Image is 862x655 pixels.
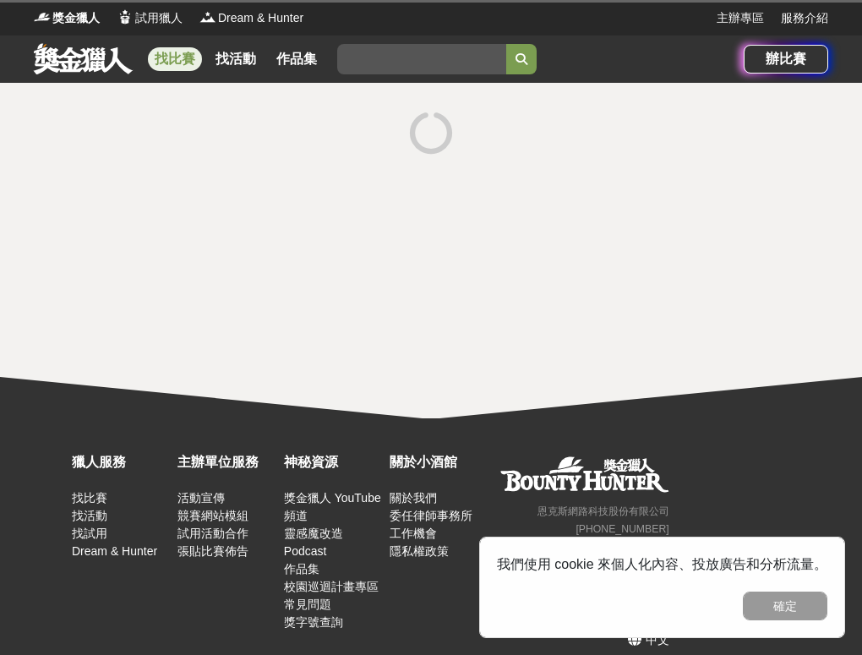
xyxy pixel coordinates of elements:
[209,47,263,71] a: 找活動
[199,8,216,25] img: Logo
[390,509,472,522] a: 委任律師事務所
[284,491,381,522] a: 獎金獵人 YouTube 頻道
[284,452,381,472] div: 神秘資源
[117,9,183,27] a: Logo試用獵人
[284,527,343,558] a: 靈感魔改造 Podcast
[284,562,319,576] a: 作品集
[135,9,183,27] span: 試用獵人
[284,615,343,629] a: 獎字號查詢
[390,452,487,472] div: 關於小酒館
[72,452,169,472] div: 獵人服務
[497,557,827,571] span: 我們使用 cookie 來個人化內容、投放廣告和分析流量。
[72,527,107,540] a: 找試用
[390,544,449,558] a: 隱私權政策
[218,9,303,27] span: Dream & Hunter
[537,505,669,517] small: 恩克斯網路科技股份有限公司
[148,47,202,71] a: 找比賽
[390,527,437,540] a: 工作機會
[72,491,107,505] a: 找比賽
[284,598,331,611] a: 常見問題
[34,9,100,27] a: Logo獎金獵人
[72,509,107,522] a: 找活動
[177,491,225,505] a: 活動宣傳
[744,45,828,74] a: 辦比賽
[117,8,134,25] img: Logo
[177,527,248,540] a: 試用活動合作
[781,9,828,27] a: 服務介紹
[284,580,379,593] a: 校園巡迴計畫專區
[34,8,51,25] img: Logo
[72,544,157,558] a: Dream & Hunter
[177,509,248,522] a: 競賽網站模組
[177,544,248,558] a: 張貼比賽佈告
[177,452,275,472] div: 主辦單位服務
[270,47,324,71] a: 作品集
[390,491,437,505] a: 關於我們
[743,592,827,620] button: 確定
[717,9,764,27] a: 主辦專區
[52,9,100,27] span: 獎金獵人
[576,523,668,535] small: [PHONE_NUMBER]
[646,633,669,647] span: 中文
[199,9,303,27] a: LogoDream & Hunter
